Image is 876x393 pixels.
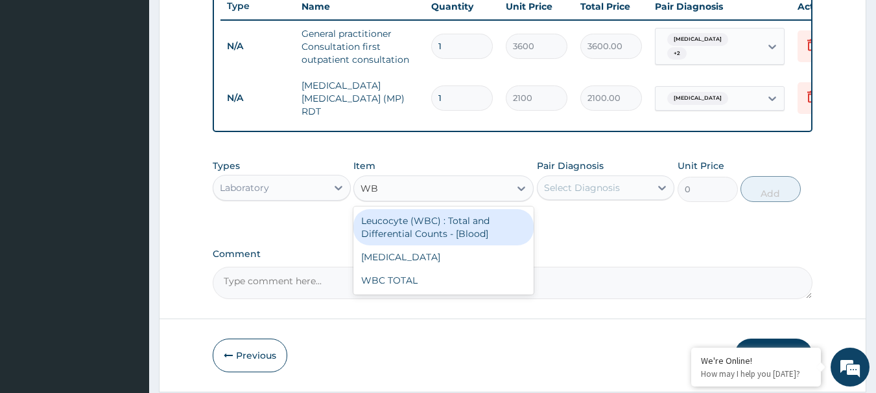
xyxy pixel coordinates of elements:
[537,159,604,172] label: Pair Diagnosis
[353,159,375,172] label: Item
[213,339,287,372] button: Previous
[353,245,534,269] div: [MEDICAL_DATA]
[24,65,53,97] img: d_794563401_company_1708531726252_794563401
[213,161,240,172] label: Types
[735,339,812,372] button: Submit
[295,73,425,124] td: [MEDICAL_DATA] [MEDICAL_DATA] (MP) RDT
[701,368,811,379] p: How may I help you today?
[667,92,728,105] span: [MEDICAL_DATA]
[220,86,295,110] td: N/A
[667,47,687,60] span: + 2
[75,115,179,246] span: We're online!
[213,249,813,260] label: Comment
[67,73,218,89] div: Chat with us now
[353,269,534,292] div: WBC TOTAL
[220,34,295,58] td: N/A
[544,181,620,194] div: Select Diagnosis
[740,176,801,202] button: Add
[667,33,728,46] span: [MEDICAL_DATA]
[295,21,425,73] td: General practitioner Consultation first outpatient consultation
[701,355,811,366] div: We're Online!
[353,209,534,245] div: Leucocyte (WBC) : Total and Differential Counts - [Blood]
[213,6,244,38] div: Minimize live chat window
[6,258,247,304] textarea: Type your message and hit 'Enter'
[678,159,724,172] label: Unit Price
[220,181,269,194] div: Laboratory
